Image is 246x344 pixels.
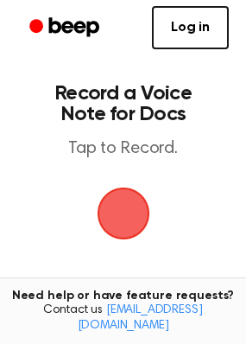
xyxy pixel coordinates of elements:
[31,83,215,124] h1: Record a Voice Note for Docs
[78,304,203,332] a: [EMAIL_ADDRESS][DOMAIN_NAME]
[152,6,229,49] a: Log in
[31,138,215,160] p: Tap to Record.
[98,188,149,239] img: Beep Logo
[17,11,115,45] a: Beep
[10,303,236,334] span: Contact us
